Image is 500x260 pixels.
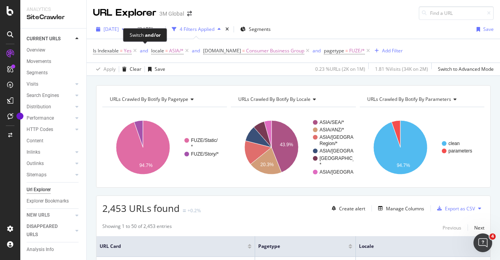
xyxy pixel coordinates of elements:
span: URLs Crawled By Botify By pagetype [110,96,188,102]
div: 1.81 % Visits ( 34K on 2M ) [375,66,428,72]
div: arrow-right-arrow-left [187,11,192,16]
button: Save [145,63,165,75]
text: ASIA/[GEOGRAPHIC_DATA]/* [320,148,384,154]
div: Save [483,26,494,32]
a: Content [27,137,81,145]
button: and [312,47,321,54]
a: Movements [27,57,81,66]
span: locale [151,47,164,54]
div: NEW URLS [27,211,50,219]
div: SiteCrawler [27,13,80,22]
h4: URLs Crawled By Botify By pagetype [108,93,220,106]
a: Overview [27,46,81,54]
iframe: Intercom live chat [473,233,492,252]
div: Analytics [27,6,80,13]
div: Manage Columns [386,205,424,212]
div: Explorer Bookmarks [27,197,69,205]
span: pagetype [324,47,344,54]
input: Find a URL [419,6,494,20]
span: vs [128,26,134,32]
div: Create alert [339,205,365,212]
a: Inlinks [27,148,73,156]
a: DISAPPEARED URLS [27,222,73,239]
text: FUZE/Story/* [191,151,219,157]
text: parameters [448,148,472,154]
span: URLs Crawled By Botify By parameters [367,96,451,102]
div: +0.2% [187,207,201,214]
button: Clear [119,63,141,75]
div: HTTP Codes [27,126,53,134]
div: Distribution [27,103,51,111]
span: 4 [489,233,496,240]
span: Consumer Business Group [246,45,304,56]
span: = [120,47,123,54]
span: FUZE/* [349,45,365,56]
span: = [345,47,348,54]
a: Analysis Info [27,246,81,254]
span: = [165,47,168,54]
span: 2025 Aug. 31st [104,26,119,32]
span: URL Card [100,243,246,250]
button: [DATE] [134,23,162,36]
button: Export as CSV [434,202,475,215]
a: Url Explorer [27,186,81,194]
a: Explorer Bookmarks [27,197,81,205]
button: Manage Columns [375,204,424,213]
button: [DATE] [93,23,128,36]
div: 3M Global [159,10,184,18]
svg: A chart. [231,113,354,181]
div: Content [27,137,43,145]
span: Yes [124,45,132,56]
button: and [140,47,148,54]
div: Analysis Info [27,246,54,254]
svg: A chart. [102,113,225,181]
div: Inlinks [27,148,40,156]
div: Switch to Advanced Mode [438,66,494,72]
span: URLs Crawled By Botify By locale [238,96,311,102]
button: Save [473,23,494,36]
text: ASIA/[GEOGRAPHIC_DATA]/* [320,169,384,175]
h4: URLs Crawled By Botify By parameters [366,93,477,106]
button: Previous [443,223,461,232]
a: Distribution [27,103,73,111]
button: Next [474,223,484,232]
div: Sitemaps [27,171,46,179]
a: Outlinks [27,160,73,168]
a: HTTP Codes [27,126,73,134]
div: A chart. [360,113,482,181]
span: Is Indexable [93,47,119,54]
button: Segments [237,23,274,36]
div: DISAPPEARED URLS [27,222,66,239]
div: Segments [27,69,48,77]
text: Region/* [320,141,337,146]
div: Add Filter [382,47,403,54]
a: Segments [27,69,81,77]
span: [DOMAIN_NAME] [203,47,241,54]
div: and/or [145,32,161,38]
div: Overview [27,46,45,54]
button: Apply [93,63,116,75]
div: Url Explorer [27,186,51,194]
div: Performance [27,114,54,122]
div: and [192,47,200,54]
a: Visits [27,80,73,88]
div: Clear [130,66,141,72]
text: ASIA/ANZ/* [320,127,344,133]
a: Search Engines [27,91,73,100]
div: URL Explorer [93,6,156,20]
text: ASIA/[GEOGRAPHIC_DATA]- [320,134,382,140]
h4: URLs Crawled By Botify By locale [237,93,348,106]
text: clean [448,141,460,146]
span: locale [359,243,471,250]
span: 2025 Aug. 17th [134,26,153,32]
button: Create alert [329,202,365,215]
text: [GEOGRAPHIC_DATA]/[GEOGRAPHIC_DATA]/ [320,156,420,161]
div: Next [474,224,484,231]
a: Sitemaps [27,171,73,179]
img: Equal [183,210,186,212]
div: Search Engines [27,91,59,100]
span: pagetype [258,243,337,250]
